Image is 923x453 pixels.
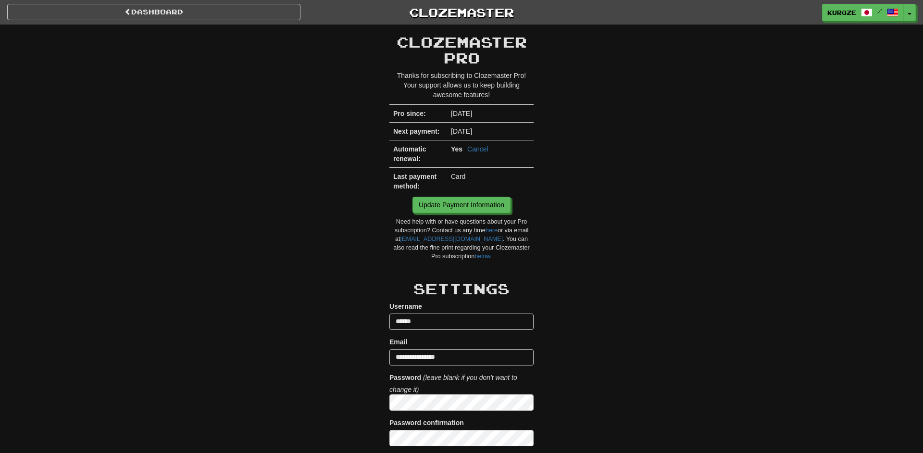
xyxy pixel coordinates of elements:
[474,253,490,260] a: below
[315,4,608,21] a: Clozemaster
[389,218,534,261] div: Need help with or have questions about your Pro subscription? Contact us any time or via email at...
[400,236,503,242] a: [EMAIL_ADDRESS][DOMAIN_NAME]
[467,144,488,154] a: Cancel
[389,71,534,100] p: Thanks for subscribing to Clozemaster Pro! Your support allows us to keep building awesome features!
[447,123,534,140] td: [DATE]
[389,337,407,347] label: Email
[393,127,439,135] strong: Next payment:
[822,4,904,21] a: kuroze /
[447,168,534,195] td: Card
[389,418,464,428] label: Password confirmation
[389,373,421,382] label: Password
[447,105,534,123] td: [DATE]
[877,8,882,14] span: /
[393,173,437,190] strong: Last payment method:
[7,4,300,20] a: Dashboard
[393,145,426,163] strong: Automatic renewal:
[486,227,498,234] a: here
[389,281,534,297] h2: Settings
[412,197,511,213] a: Update Payment Information
[451,145,462,153] strong: Yes
[389,374,517,393] i: (leave blank if you don't want to change it)
[827,8,856,17] span: kuroze
[393,110,426,117] strong: Pro since:
[389,34,534,66] h2: Clozemaster Pro
[389,302,422,311] label: Username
